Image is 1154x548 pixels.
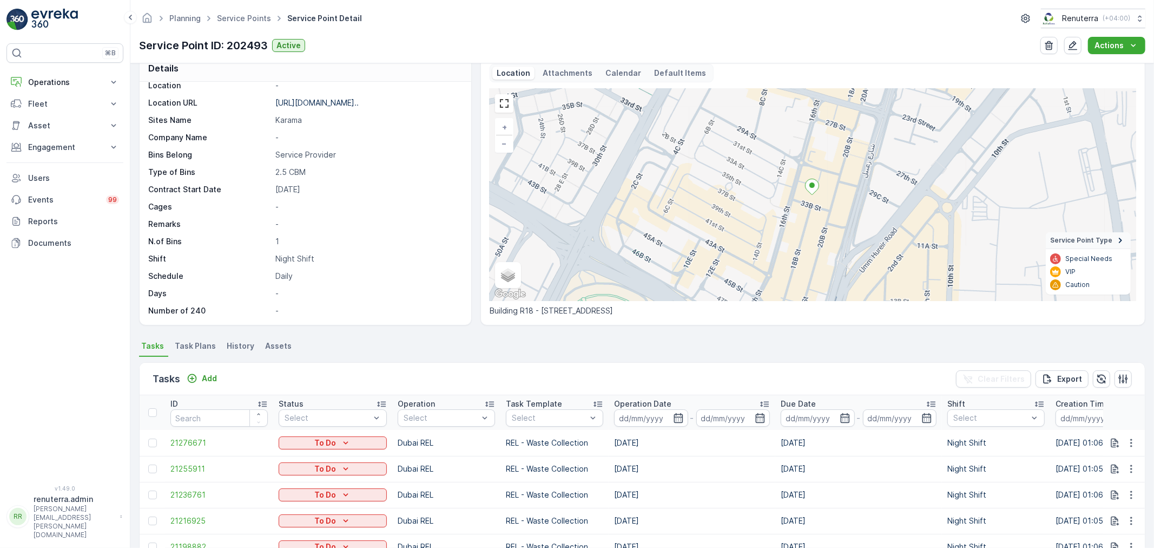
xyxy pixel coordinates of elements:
[227,341,254,351] span: History
[6,494,123,539] button: RRrenuterra.admin[PERSON_NAME][EMAIL_ADDRESS][PERSON_NAME][DOMAIN_NAME]
[34,505,115,539] p: [PERSON_NAME][EMAIL_ADDRESS][PERSON_NAME][DOMAIN_NAME]
[148,288,271,299] p: Days
[28,142,102,153] p: Engagement
[314,438,336,448] p: To Do
[170,490,268,500] a: 21236761
[6,115,123,136] button: Asset
[496,95,512,112] a: View Fullscreen
[9,508,27,525] div: RR
[170,516,268,526] span: 21216925
[275,149,460,160] p: Service Provider
[148,184,271,195] p: Contract Start Date
[148,491,157,499] div: Toggle Row Selected
[512,413,586,423] p: Select
[279,488,387,501] button: To Do
[170,438,268,448] span: 21276671
[153,371,180,387] p: Tasks
[775,482,942,508] td: [DATE]
[543,68,593,79] p: Attachments
[496,119,512,135] a: Zoom In
[496,263,520,287] a: Layers
[276,40,301,51] p: Active
[775,430,942,456] td: [DATE]
[148,80,271,91] p: Location
[490,305,1136,316] p: Building R18 - [STREET_ADDRESS]
[614,409,688,427] input: dd/mm/yyyy
[170,409,268,427] input: Search
[398,399,435,409] p: Operation
[6,211,123,232] a: Reports
[392,508,500,534] td: Dubai REL
[492,287,528,301] img: Google
[1103,14,1130,23] p: ( +04:00 )
[148,219,271,230] p: Remarks
[272,39,305,52] button: Active
[392,456,500,482] td: Dubai REL
[139,37,268,54] p: Service Point ID: 202493
[279,399,304,409] p: Status
[857,412,861,425] p: -
[6,167,123,189] a: Users
[108,195,117,204] p: 99
[392,482,500,508] td: Dubai REL
[275,132,460,143] p: -
[148,253,271,264] p: Shift
[105,49,116,57] p: ⌘B
[148,201,271,212] p: Cages
[6,93,123,115] button: Fleet
[202,373,217,384] p: Add
[275,167,460,178] p: 2.5 CBM
[775,456,942,482] td: [DATE]
[141,16,153,25] a: Homepage
[690,412,694,425] p: -
[6,136,123,158] button: Engagement
[6,232,123,254] a: Documents
[148,271,271,282] p: Schedule
[148,305,271,316] p: Number of 240
[148,132,271,143] p: Company Name
[28,99,102,109] p: Fleet
[6,9,28,30] img: logo
[275,201,460,212] p: -
[275,288,460,299] p: -
[1036,370,1089,388] button: Export
[1041,12,1058,24] img: Screenshot_2024-07-26_at_13.33.01.png
[275,236,460,247] p: 1
[500,482,609,508] td: REL - Waste Collection
[775,508,942,534] td: [DATE]
[275,219,460,230] p: -
[942,508,1050,534] td: Night Shift
[1057,374,1082,384] p: Export
[502,122,507,132] span: +
[148,149,271,160] p: Bins Belong
[314,490,336,500] p: To Do
[275,115,460,126] p: Karama
[655,68,707,79] p: Default Items
[28,194,100,205] p: Events
[497,68,530,79] p: Location
[170,464,268,474] a: 21255911
[28,216,119,227] p: Reports
[148,465,157,473] div: Toggle Row Selected
[28,173,119,184] p: Users
[148,115,271,126] p: Sites Name
[609,482,775,508] td: [DATE]
[182,372,221,385] button: Add
[942,430,1050,456] td: Night Shift
[502,139,507,148] span: −
[1050,236,1112,245] span: Service Point Type
[1065,280,1090,289] p: Caution
[404,413,478,423] p: Select
[6,71,123,93] button: Operations
[609,456,775,482] td: [DATE]
[275,271,460,282] p: Daily
[500,508,609,534] td: REL - Waste Collection
[285,13,364,24] span: Service Point Detail
[285,413,370,423] p: Select
[1065,255,1112,263] p: Special Needs
[942,482,1050,508] td: Night Shift
[169,14,201,23] a: Planning
[696,409,770,427] input: dd/mm/yyyy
